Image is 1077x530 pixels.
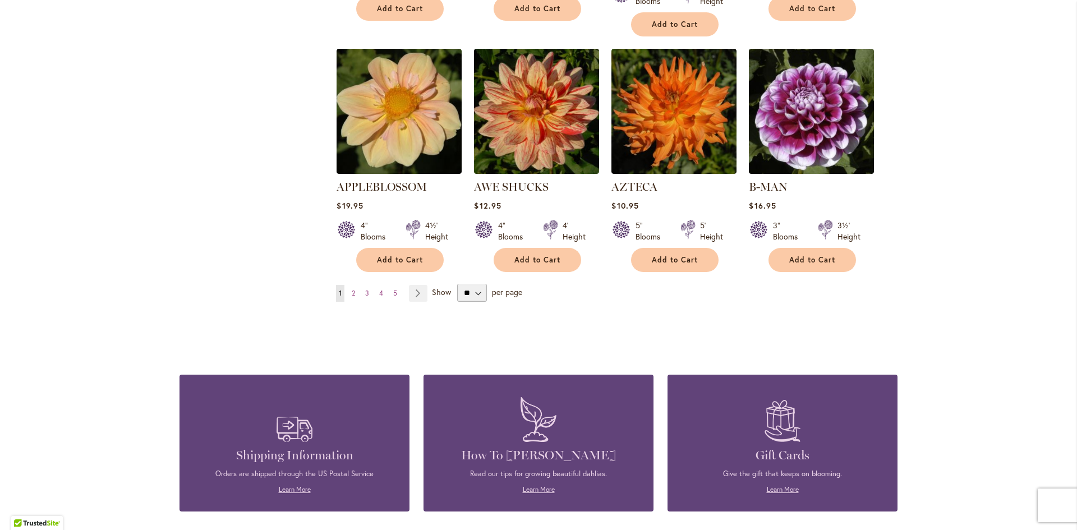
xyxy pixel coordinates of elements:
div: 5" Blooms [636,220,667,242]
button: Add to Cart [494,248,581,272]
a: 3 [362,285,372,302]
div: 4' Height [563,220,586,242]
div: 4½' Height [425,220,448,242]
button: Add to Cart [768,248,856,272]
a: B-MAN [749,165,874,176]
span: per page [492,287,522,297]
span: $10.95 [611,200,638,211]
div: 4" Blooms [361,220,392,242]
p: Give the gift that keeps on blooming. [684,469,881,479]
span: Add to Cart [789,255,835,265]
span: Add to Cart [652,20,698,29]
p: Orders are shipped through the US Postal Service [196,469,393,479]
div: 4" Blooms [498,220,530,242]
span: $19.95 [337,200,363,211]
span: Add to Cart [377,255,423,265]
img: AZTECA [611,49,737,174]
button: Add to Cart [356,248,444,272]
span: Add to Cart [514,4,560,13]
a: 4 [376,285,386,302]
span: Add to Cart [652,255,698,265]
h4: Gift Cards [684,448,881,463]
span: Show [432,287,451,297]
img: B-MAN [749,49,874,174]
img: APPLEBLOSSOM [337,49,462,174]
div: 5' Height [700,220,723,242]
a: Learn More [523,485,555,494]
span: $16.95 [749,200,776,211]
a: Learn More [767,485,799,494]
span: Add to Cart [377,4,423,13]
span: 4 [379,289,383,297]
div: 3½' Height [837,220,860,242]
a: 5 [390,285,400,302]
span: 3 [365,289,369,297]
p: Read our tips for growing beautiful dahlias. [440,469,637,479]
a: AZTECA [611,165,737,176]
a: 2 [349,285,358,302]
span: Add to Cart [789,4,835,13]
span: Add to Cart [514,255,560,265]
h4: Shipping Information [196,448,393,463]
a: AZTECA [611,180,657,193]
h4: How To [PERSON_NAME] [440,448,637,463]
iframe: Launch Accessibility Center [8,490,40,522]
span: 1 [339,289,342,297]
span: 5 [393,289,397,297]
a: Learn More [279,485,311,494]
a: AWE SHUCKS [474,165,599,176]
a: AWE SHUCKS [474,180,549,193]
span: 2 [352,289,355,297]
span: $12.95 [474,200,501,211]
button: Add to Cart [631,248,719,272]
div: 3" Blooms [773,220,804,242]
img: AWE SHUCKS [474,49,599,174]
a: APPLEBLOSSOM [337,165,462,176]
a: B-MAN [749,180,788,193]
button: Add to Cart [631,12,719,36]
a: APPLEBLOSSOM [337,180,427,193]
